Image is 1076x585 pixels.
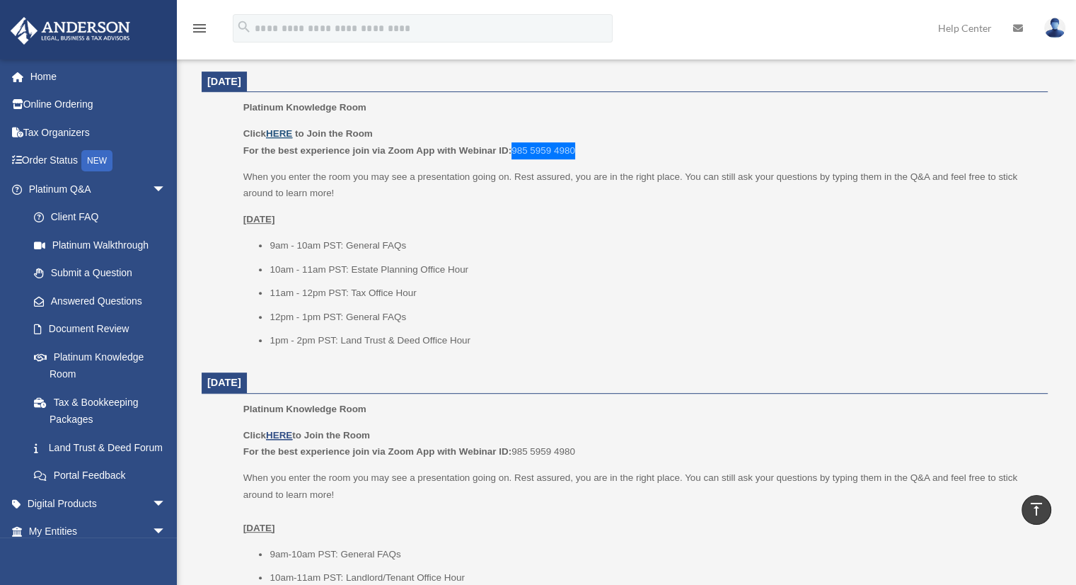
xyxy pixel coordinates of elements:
[152,489,180,518] span: arrow_drop_down
[81,150,112,171] div: NEW
[243,470,1038,536] p: When you enter the room you may see a presentation going on. Rest assured, you are in the right p...
[1044,18,1065,38] img: User Pic
[243,145,511,156] b: For the best experience join via Zoom App with Webinar ID:
[20,287,187,315] a: Answered Questions
[20,259,187,288] a: Submit a Question
[152,518,180,547] span: arrow_drop_down
[243,169,1038,202] p: When you enter the room you may see a presentation going on. Rest assured, you are in the right p...
[207,76,241,87] span: [DATE]
[266,430,292,441] a: HERE
[20,388,187,433] a: Tax & Bookkeeping Packages
[10,91,187,119] a: Online Ordering
[243,523,275,533] u: [DATE]
[243,102,366,113] span: Platinum Knowledge Room
[6,17,134,45] img: Anderson Advisors Platinum Portal
[236,19,252,35] i: search
[10,518,187,546] a: My Entitiesarrow_drop_down
[243,214,275,225] u: [DATE]
[152,175,180,204] span: arrow_drop_down
[270,546,1038,563] li: 9am-10am PST: General FAQs
[20,343,180,388] a: Platinum Knowledge Room
[1022,495,1051,525] a: vertical_align_top
[295,128,373,139] b: to Join the Room
[243,128,295,139] b: Click
[243,446,511,457] b: For the best experience join via Zoom App with Webinar ID:
[270,285,1038,302] li: 11am - 12pm PST: Tax Office Hour
[243,427,1038,460] p: 985 5959 4980
[270,309,1038,326] li: 12pm - 1pm PST: General FAQs
[10,489,187,518] a: Digital Productsarrow_drop_down
[20,315,187,343] a: Document Review
[10,175,187,203] a: Platinum Q&Aarrow_drop_down
[191,20,208,37] i: menu
[20,231,187,259] a: Platinum Walkthrough
[10,118,187,147] a: Tax Organizers
[266,128,292,139] a: HERE
[243,404,366,414] span: Platinum Knowledge Room
[243,430,370,441] b: Click to Join the Room
[270,332,1038,349] li: 1pm - 2pm PST: Land Trust & Deed Office Hour
[270,261,1038,278] li: 10am - 11am PST: Estate Planning Office Hour
[191,25,208,37] a: menu
[20,433,187,462] a: Land Trust & Deed Forum
[20,203,187,232] a: Client FAQ
[270,237,1038,254] li: 9am - 10am PST: General FAQs
[1028,501,1045,518] i: vertical_align_top
[10,62,187,91] a: Home
[243,125,1038,159] p: 985 5959 4980
[207,377,241,388] span: [DATE]
[10,147,187,176] a: Order StatusNEW
[20,462,187,490] a: Portal Feedback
